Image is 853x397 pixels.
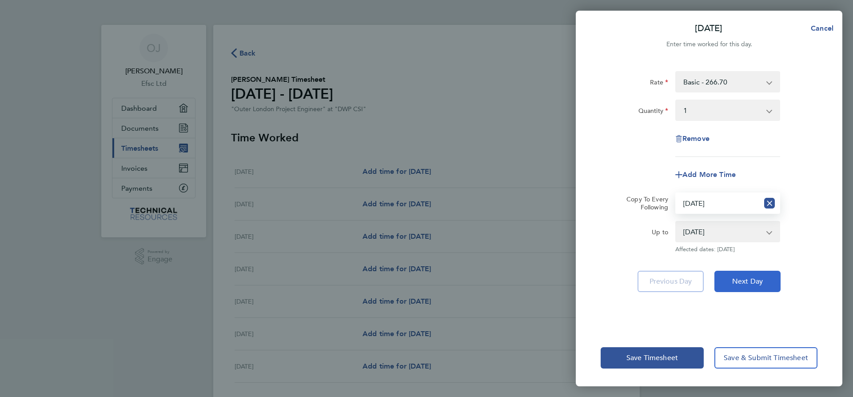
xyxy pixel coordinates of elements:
[714,347,817,369] button: Save & Submit Timesheet
[675,135,710,142] button: Remove
[682,134,710,143] span: Remove
[601,347,704,369] button: Save Timesheet
[714,271,781,292] button: Next Day
[682,170,736,179] span: Add More Time
[695,22,722,35] p: [DATE]
[732,277,763,286] span: Next Day
[808,24,833,32] span: Cancel
[675,246,780,253] span: Affected dates: [DATE]
[652,228,668,239] label: Up to
[675,171,736,178] button: Add More Time
[576,39,842,50] div: Enter time worked for this day.
[638,107,668,117] label: Quantity
[650,78,668,89] label: Rate
[764,193,775,213] button: Reset selection
[626,353,678,362] span: Save Timesheet
[724,353,808,362] span: Save & Submit Timesheet
[797,20,842,37] button: Cancel
[619,195,668,211] label: Copy To Every Following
